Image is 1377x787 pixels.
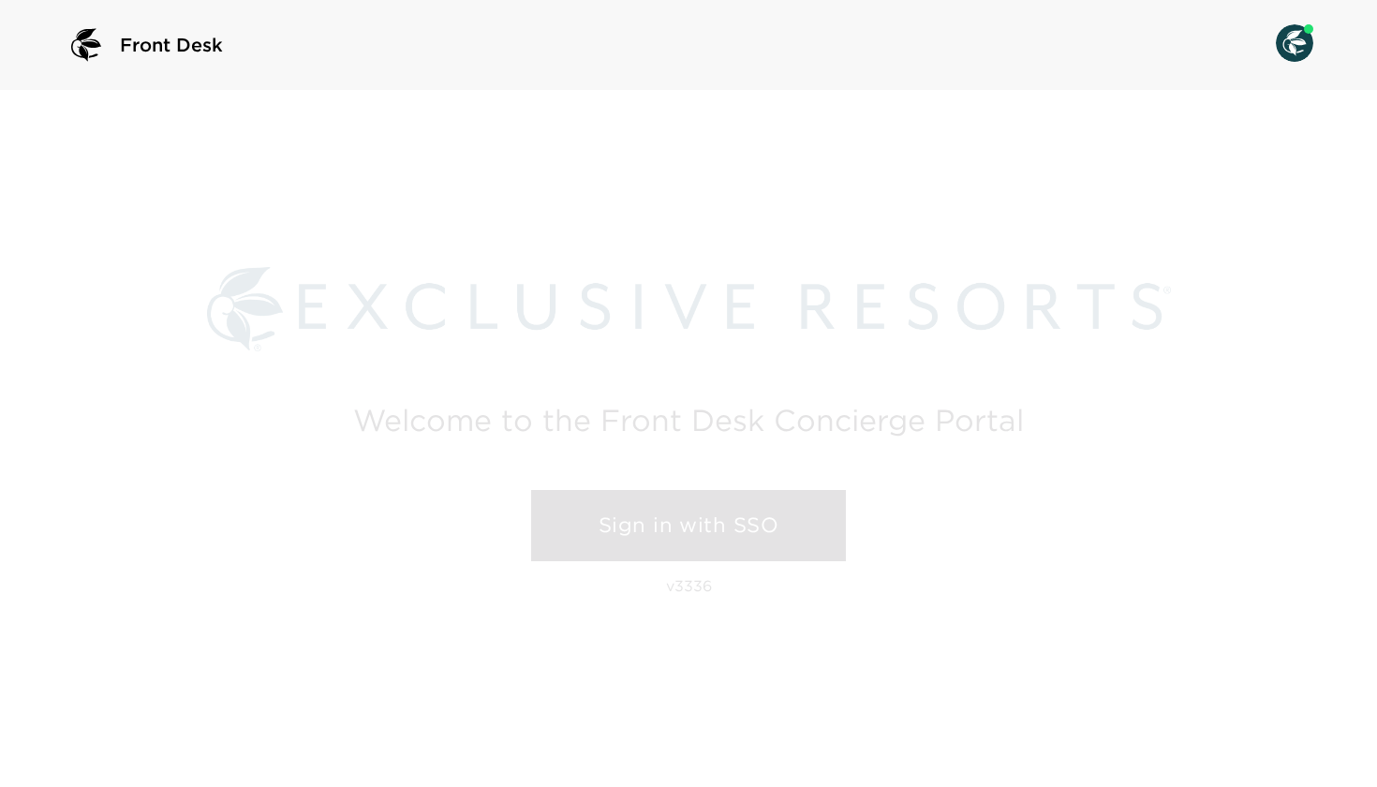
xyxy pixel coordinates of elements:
[353,406,1024,435] h2: Welcome to the Front Desk Concierge Portal
[531,490,846,561] a: Sign in with SSO
[120,32,223,58] span: Front Desk
[666,576,712,595] p: v3336
[64,22,109,67] img: logo
[1276,24,1313,62] img: User
[207,267,1171,350] img: Exclusive Resorts logo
